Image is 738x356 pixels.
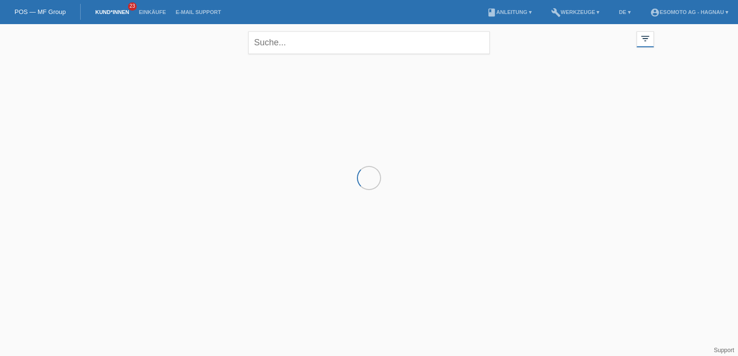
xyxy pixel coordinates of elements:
[546,9,605,15] a: buildWerkzeuge ▾
[640,33,651,44] i: filter_list
[171,9,226,15] a: E-Mail Support
[90,9,134,15] a: Kund*innen
[14,8,66,15] a: POS — MF Group
[650,8,660,17] i: account_circle
[482,9,537,15] a: bookAnleitung ▾
[248,31,490,54] input: Suche...
[645,9,733,15] a: account_circleEsomoto AG - Hagnau ▾
[551,8,561,17] i: build
[614,9,635,15] a: DE ▾
[134,9,170,15] a: Einkäufe
[487,8,497,17] i: book
[714,347,734,354] a: Support
[128,2,137,11] span: 23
